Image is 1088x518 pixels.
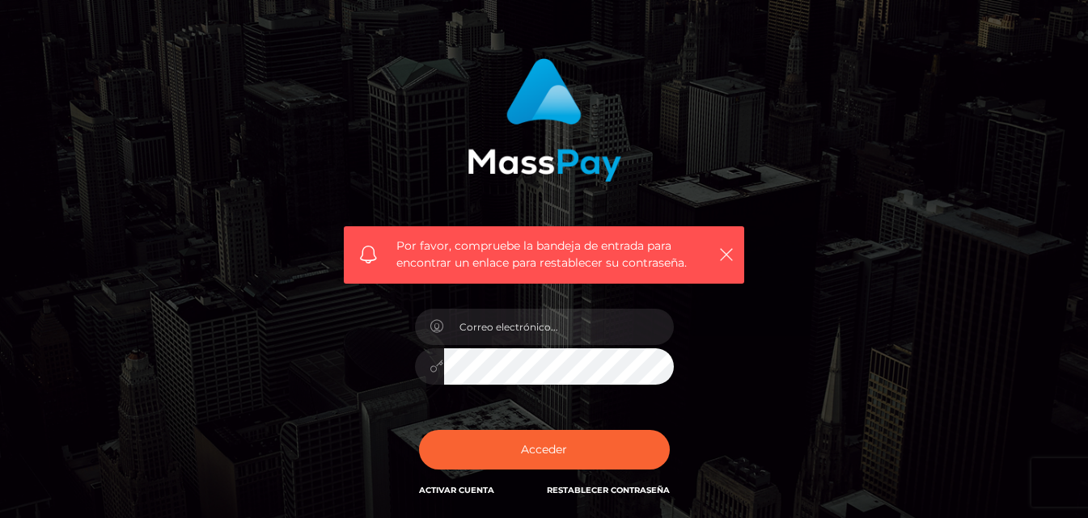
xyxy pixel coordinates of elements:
a: Restablecer contraseña [547,485,670,495]
a: Activar Cuenta [419,485,494,495]
span: Por favor, compruebe la bandeja de entrada para encontrar un enlace para restablecer su contraseña. [396,238,692,272]
input: Correo electrónico... [444,309,674,345]
button: Acceder [419,430,670,470]
img: MassPay Login [468,58,621,182]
